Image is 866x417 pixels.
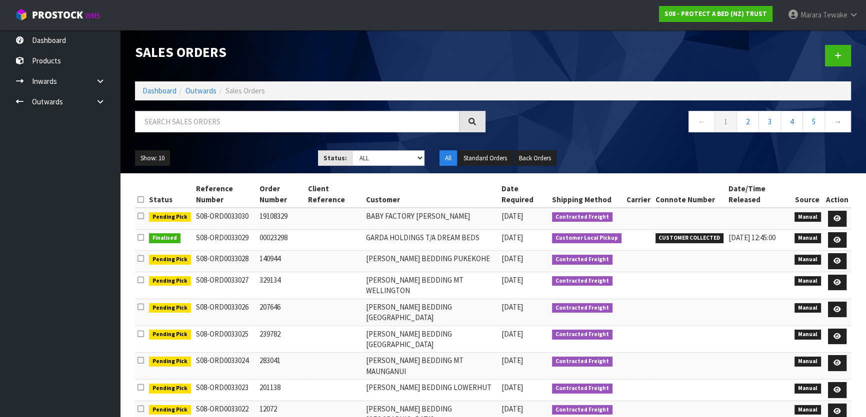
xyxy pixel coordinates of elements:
td: 239782 [256,326,305,353]
th: Carrier [624,181,653,208]
th: Connote Number [653,181,726,208]
td: S08-ORD0033029 [193,229,257,251]
span: [DATE] [501,254,523,263]
span: [DATE] [501,356,523,365]
td: [PERSON_NAME] BEDDING MT WELLINGTON [363,272,499,299]
span: Tewake [823,10,847,19]
img: cube-alt.png [15,8,27,21]
span: Marara [800,10,821,19]
td: 283041 [256,353,305,380]
span: Pending Pick [149,405,191,415]
th: Reference Number [193,181,257,208]
th: Source [792,181,823,208]
td: S08-ORD0033027 [193,272,257,299]
td: [PERSON_NAME] BEDDING PUKEKOHE [363,251,499,272]
span: [DATE] [501,404,523,414]
td: [PERSON_NAME] BEDDING MT MAUNGANUI [363,353,499,380]
span: Contracted Freight [552,357,612,367]
span: Manual [794,405,821,415]
a: 3 [758,111,781,132]
td: 140944 [256,251,305,272]
th: Shipping Method [549,181,624,208]
span: CUSTOMER COLLECTED [655,233,724,243]
a: → [824,111,851,132]
span: Pending Pick [149,255,191,265]
td: 19108329 [256,208,305,229]
button: All [439,150,457,166]
span: Pending Pick [149,303,191,313]
button: Back Orders [513,150,556,166]
td: S08-ORD0033025 [193,326,257,353]
button: Show: 10 [135,150,170,166]
input: Search sales orders [135,111,459,132]
td: 329134 [256,272,305,299]
span: Manual [794,330,821,340]
span: Manual [794,357,821,367]
span: Manual [794,276,821,286]
th: Date Required [499,181,549,208]
td: [PERSON_NAME] BEDDING LOWERHUT [363,380,499,401]
small: WMS [85,11,100,20]
span: Contracted Freight [552,276,612,286]
span: Contracted Freight [552,330,612,340]
a: ← [688,111,715,132]
span: Sales Orders [225,86,265,95]
nav: Page navigation [500,111,851,135]
span: [DATE] [501,383,523,392]
span: Contracted Freight [552,303,612,313]
td: 201138 [256,380,305,401]
a: 1 [714,111,737,132]
td: 207646 [256,299,305,326]
td: [PERSON_NAME] BEDDING [GEOGRAPHIC_DATA] [363,299,499,326]
span: ProStock [32,8,83,21]
span: Manual [794,255,821,265]
a: Outwards [185,86,216,95]
span: Contracted Freight [552,212,612,222]
td: S08-ORD0033026 [193,299,257,326]
th: Date/Time Released [726,181,792,208]
span: Pending Pick [149,357,191,367]
th: Order Number [256,181,305,208]
a: 5 [802,111,825,132]
strong: S08 - PROTECT A BED (NZ) TRUST [664,9,767,18]
td: GARDA HOLDINGS T/A DREAM BEDS [363,229,499,251]
th: Action [823,181,851,208]
td: S08-ORD0033024 [193,353,257,380]
span: [DATE] [501,233,523,242]
th: Client Reference [305,181,363,208]
span: Contracted Freight [552,384,612,394]
span: Manual [794,212,821,222]
span: Customer Local Pickup [552,233,621,243]
td: S08-ORD0033023 [193,380,257,401]
td: S08-ORD0033028 [193,251,257,272]
td: BABY FACTORY [PERSON_NAME] [363,208,499,229]
button: Standard Orders [458,150,512,166]
td: S08-ORD0033030 [193,208,257,229]
span: Pending Pick [149,384,191,394]
span: Pending Pick [149,212,191,222]
a: 4 [780,111,803,132]
span: Contracted Freight [552,405,612,415]
a: 2 [736,111,759,132]
span: [DATE] [501,211,523,221]
a: S08 - PROTECT A BED (NZ) TRUST [659,6,772,22]
span: Pending Pick [149,330,191,340]
strong: Status: [323,154,347,162]
span: Pending Pick [149,276,191,286]
span: Manual [794,233,821,243]
span: [DATE] 12:45:00 [728,233,775,242]
th: Status [146,181,193,208]
span: Finalised [149,233,180,243]
span: Manual [794,303,821,313]
span: [DATE] [501,302,523,312]
span: [DATE] [501,275,523,285]
span: [DATE] [501,329,523,339]
a: Dashboard [142,86,176,95]
td: 00023298 [256,229,305,251]
th: Customer [363,181,499,208]
span: Manual [794,384,821,394]
td: [PERSON_NAME] BEDDING [GEOGRAPHIC_DATA] [363,326,499,353]
span: Contracted Freight [552,255,612,265]
h1: Sales Orders [135,45,485,60]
